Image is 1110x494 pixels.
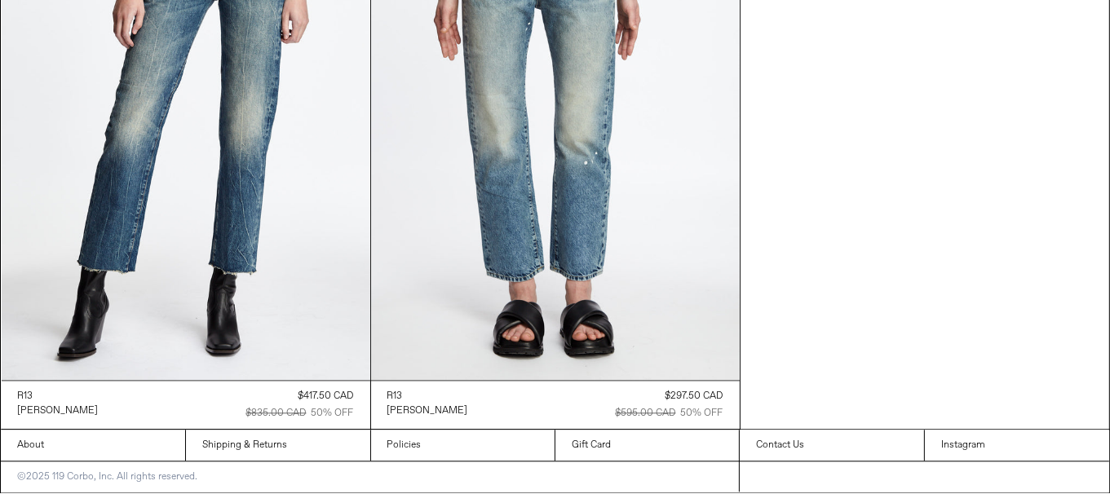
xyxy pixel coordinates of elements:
div: $417.50 CAD [299,389,354,404]
a: Policies [371,430,555,461]
div: $835.00 CAD [246,406,307,421]
div: R13 [387,390,403,404]
div: 50% OFF [312,406,354,421]
a: R13 [387,389,468,404]
a: Gift Card [555,430,740,461]
a: [PERSON_NAME] [18,404,99,418]
p: ©2025 119 Corbo, Inc. All rights reserved. [1,461,214,492]
a: R13 [18,389,99,404]
div: $595.00 CAD [616,406,676,421]
div: $297.50 CAD [666,389,723,404]
a: About [1,430,185,461]
div: 50% OFF [681,406,723,421]
a: [PERSON_NAME] [387,404,468,418]
div: [PERSON_NAME] [18,404,99,418]
a: Shipping & Returns [186,430,370,461]
a: Contact Us [740,430,924,461]
a: Instagram [925,430,1109,461]
div: R13 [18,390,33,404]
div: [PERSON_NAME] [387,404,468,418]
